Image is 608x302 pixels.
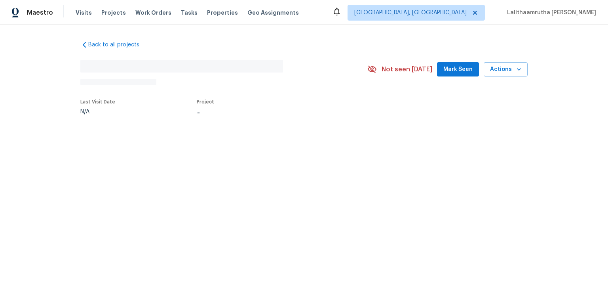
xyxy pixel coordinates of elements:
[101,9,126,17] span: Projects
[80,99,115,104] span: Last Visit Date
[247,9,299,17] span: Geo Assignments
[80,109,115,115] div: N/A
[354,9,467,17] span: [GEOGRAPHIC_DATA], [GEOGRAPHIC_DATA]
[80,41,156,49] a: Back to all projects
[181,10,198,15] span: Tasks
[504,9,596,17] span: Lalithaamrutha [PERSON_NAME]
[437,62,479,77] button: Mark Seen
[27,9,53,17] span: Maestro
[382,65,432,73] span: Not seen [DATE]
[197,99,214,104] span: Project
[207,9,238,17] span: Properties
[135,9,171,17] span: Work Orders
[443,65,473,75] span: Mark Seen
[484,62,528,77] button: Actions
[490,65,521,75] span: Actions
[76,9,92,17] span: Visits
[197,109,349,115] div: ...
